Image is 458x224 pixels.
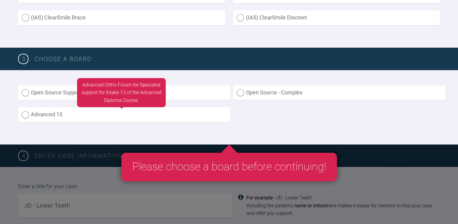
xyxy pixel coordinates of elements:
div: Advanced Ortho Forum for Specialist support for Intake 13 of the Advanced Diploma Course. [77,78,166,107]
label: Open Source Support [18,85,230,100]
span: 3 [18,54,28,64]
label: (IAS) ClearSmile Brace [18,10,225,25]
label: Advanced 13 [18,107,230,122]
h3: Choose a board [35,54,440,64]
label: (IAS) ClearSmile Discreet [233,10,440,25]
label: Open Source - Complex [233,85,445,100]
div: Please choose a board before continuing! [121,153,337,181]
